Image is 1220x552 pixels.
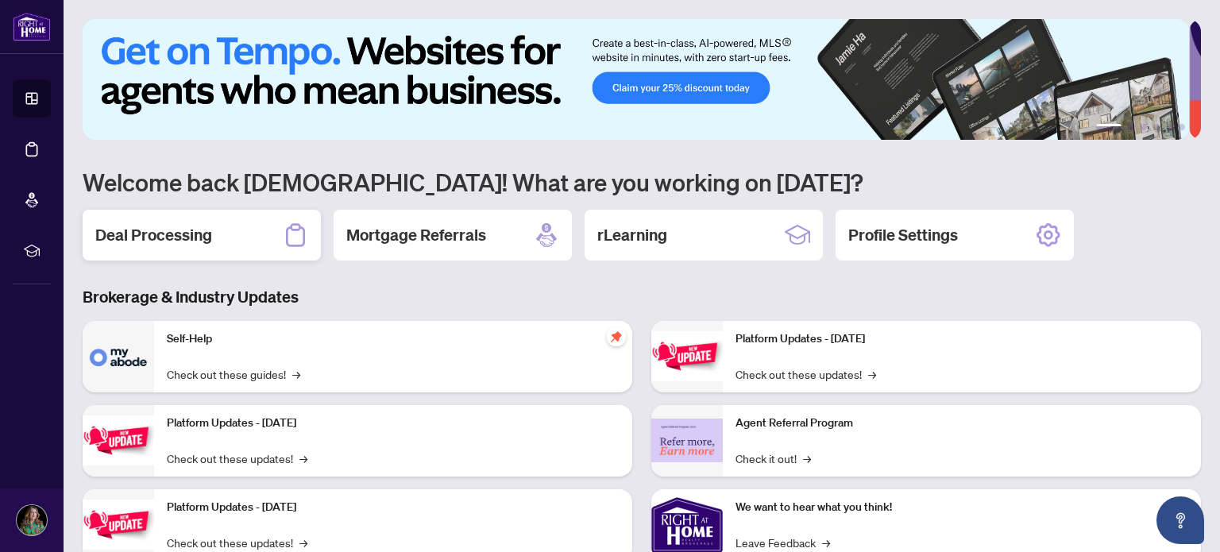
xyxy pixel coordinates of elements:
[1166,124,1172,130] button: 5
[17,505,47,535] img: Profile Icon
[597,224,667,246] h2: rLearning
[848,224,958,246] h2: Profile Settings
[292,365,300,383] span: →
[803,450,811,467] span: →
[735,415,1188,432] p: Agent Referral Program
[735,450,811,467] a: Check it out!→
[1096,124,1122,130] button: 1
[1156,496,1204,544] button: Open asap
[735,499,1188,516] p: We want to hear what you think!
[651,419,723,462] img: Agent Referral Program
[1128,124,1134,130] button: 2
[83,286,1201,308] h3: Brokerage & Industry Updates
[83,321,154,392] img: Self-Help
[651,331,723,381] img: Platform Updates - June 23, 2025
[83,19,1189,140] img: Slide 0
[167,365,300,383] a: Check out these guides!→
[1153,124,1160,130] button: 4
[1141,124,1147,130] button: 3
[1179,124,1185,130] button: 6
[299,534,307,551] span: →
[167,534,307,551] a: Check out these updates!→
[735,534,830,551] a: Leave Feedback→
[607,327,626,346] span: pushpin
[83,167,1201,197] h1: Welcome back [DEMOGRAPHIC_DATA]! What are you working on [DATE]?
[167,450,307,467] a: Check out these updates!→
[299,450,307,467] span: →
[83,500,154,550] img: Platform Updates - July 21, 2025
[167,499,620,516] p: Platform Updates - [DATE]
[83,415,154,465] img: Platform Updates - September 16, 2025
[868,365,876,383] span: →
[95,224,212,246] h2: Deal Processing
[735,365,876,383] a: Check out these updates!→
[167,330,620,348] p: Self-Help
[13,12,51,41] img: logo
[346,224,486,246] h2: Mortgage Referrals
[167,415,620,432] p: Platform Updates - [DATE]
[822,534,830,551] span: →
[735,330,1188,348] p: Platform Updates - [DATE]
